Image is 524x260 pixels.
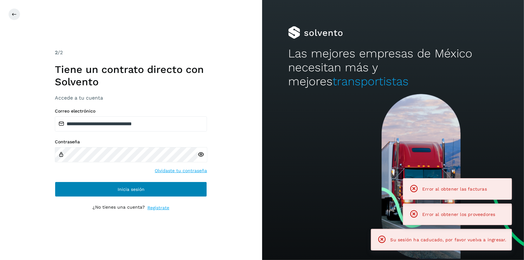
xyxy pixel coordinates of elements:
[147,205,169,211] a: Regístrate
[391,237,507,242] span: Su sesión ha caducado, por favor vuelva a ingresar.
[118,187,145,192] span: Inicia sesión
[55,49,58,55] span: 2
[55,49,207,56] div: /2
[55,63,207,88] h1: Tiene un contrato directo con Solvento
[288,47,498,89] h2: Las mejores empresas de México necesitan más y mejores
[55,95,207,101] h3: Accede a tu cuenta
[55,139,207,145] label: Contraseña
[55,182,207,197] button: Inicia sesión
[155,167,207,174] a: Olvidaste tu contraseña
[55,108,207,114] label: Correo electrónico
[422,186,487,192] span: Error al obtener las facturas
[93,205,145,211] p: ¿No tienes una cuenta?
[333,75,409,88] span: transportistas
[422,212,495,217] span: Error al obtener los proveedores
